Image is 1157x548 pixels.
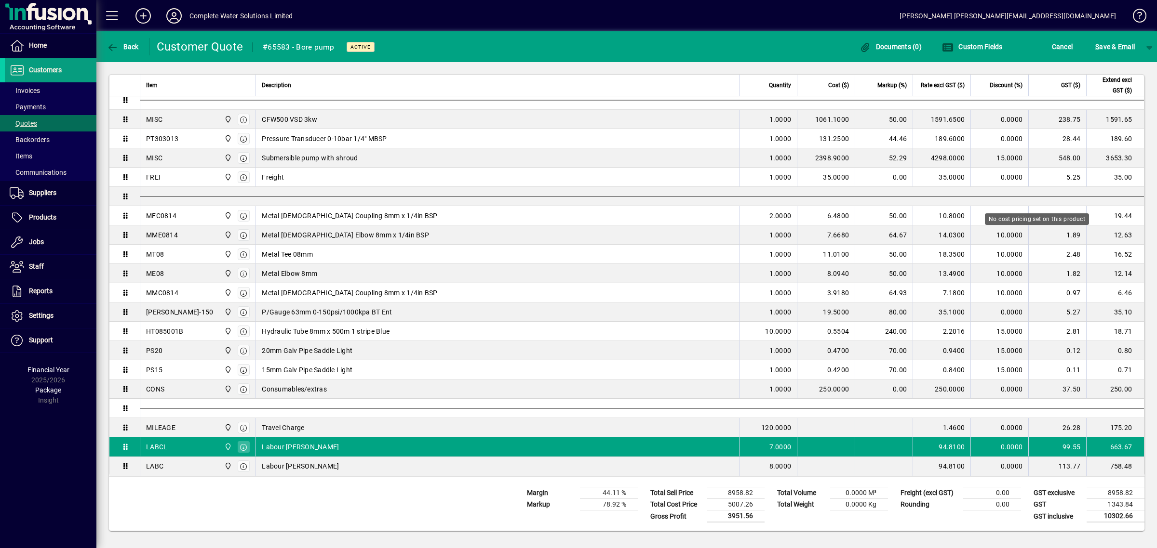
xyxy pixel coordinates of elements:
[522,499,580,510] td: Markup
[797,379,855,399] td: 250.0000
[1028,341,1086,360] td: 0.12
[1028,379,1086,399] td: 37.50
[970,264,1028,283] td: 10.0000
[769,115,792,124] span: 1.0000
[5,82,96,99] a: Invoices
[262,384,327,394] span: Consumables/extras
[919,423,965,432] div: 1.4600
[1086,206,1144,225] td: 19.44
[1028,418,1086,437] td: 26.28
[1092,75,1132,96] span: Extend excl GST ($)
[222,287,233,298] span: Motueka
[797,245,855,264] td: 11.0100
[146,172,161,182] div: FREI
[919,269,965,278] div: 13.4900
[29,213,56,221] span: Products
[262,442,339,452] span: Labour [PERSON_NAME]
[222,210,233,221] span: Motueka
[1028,360,1086,379] td: 0.11
[222,249,233,260] span: Motueka
[797,283,855,302] td: 3.9180
[146,423,175,432] div: MILEAGE
[1028,457,1086,476] td: 113.77
[970,168,1028,187] td: 0.0000
[765,326,791,336] span: 10.0000
[990,80,1022,91] span: Discount (%)
[262,172,284,182] span: Freight
[262,80,291,91] span: Description
[29,41,47,49] span: Home
[128,7,159,25] button: Add
[797,341,855,360] td: 0.4700
[5,131,96,148] a: Backorders
[919,326,965,336] div: 2.2016
[1087,510,1144,522] td: 10302.66
[919,115,965,124] div: 1591.6500
[985,213,1089,225] div: No cost pricing set on this product
[146,384,164,394] div: CONS
[1087,499,1144,510] td: 1343.84
[919,307,965,317] div: 35.1000
[855,206,913,225] td: 50.00
[1028,283,1086,302] td: 0.97
[1126,2,1145,33] a: Knowledge Base
[970,322,1028,341] td: 15.0000
[769,442,792,452] span: 7.0000
[189,8,293,24] div: Complete Water Solutions Limited
[769,172,792,182] span: 1.0000
[580,487,638,499] td: 44.11 %
[262,288,437,298] span: Metal [DEMOGRAPHIC_DATA] Coupling 8mm x 1/4in BSP
[96,38,149,55] app-page-header-button: Back
[29,312,54,319] span: Settings
[1028,206,1086,225] td: 2.92
[262,326,390,336] span: Hydraulic Tube 8mm x 500m 1 stripe Blue
[707,510,765,522] td: 3951.56
[1086,148,1144,168] td: 3653.30
[146,211,176,221] div: MFC0814
[896,487,963,499] td: Freight (excl GST)
[146,269,164,278] div: ME08
[919,346,965,355] div: 0.9400
[797,264,855,283] td: 8.0940
[146,115,162,124] div: MISC
[5,304,96,328] a: Settings
[1052,39,1073,54] span: Cancel
[855,148,913,168] td: 52.29
[1086,225,1144,245] td: 12.63
[970,225,1028,245] td: 10.0000
[10,87,40,94] span: Invoices
[1087,487,1144,499] td: 8958.82
[222,442,233,452] span: Motueka
[772,499,830,510] td: Total Weight
[146,326,183,336] div: HT085001B
[146,249,164,259] div: MT08
[963,487,1021,499] td: 0.00
[855,110,913,129] td: 50.00
[970,379,1028,399] td: 0.0000
[772,487,830,499] td: Total Volume
[970,360,1028,379] td: 15.0000
[857,38,924,55] button: Documents (0)
[5,115,96,131] a: Quotes
[146,461,163,471] div: LABC
[350,44,371,50] span: Active
[797,206,855,225] td: 6.4800
[10,103,46,111] span: Payments
[1086,360,1144,379] td: 0.71
[222,307,233,317] span: Motueka
[707,487,765,499] td: 8958.82
[5,148,96,164] a: Items
[5,279,96,303] a: Reports
[970,206,1028,225] td: 10.0000
[1028,168,1086,187] td: 5.25
[919,172,965,182] div: 35.0000
[1086,110,1144,129] td: 1591.65
[877,80,907,91] span: Markup (%)
[222,230,233,240] span: Motueka
[896,499,963,510] td: Rounding
[146,134,178,144] div: PT303013
[970,302,1028,322] td: 0.0000
[1028,148,1086,168] td: 548.00
[769,134,792,144] span: 1.0000
[10,136,50,144] span: Backorders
